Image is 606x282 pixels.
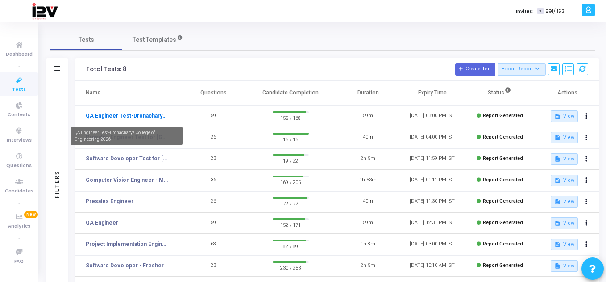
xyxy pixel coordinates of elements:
span: 230 / 253 [273,263,309,272]
span: Dashboard [6,51,33,58]
button: View [551,153,578,165]
th: Status [465,81,535,106]
span: 155 / 168 [273,113,309,122]
td: 59 [181,213,245,234]
a: QA Engineer Test-Dronacharya College of Engineering 2026 [86,112,168,120]
td: [DATE] 03:00 PM IST [400,106,465,127]
span: Report Generated [483,177,523,183]
td: 59m [336,106,400,127]
a: Project Implementation Engineer [86,240,168,248]
mat-icon: description [554,199,560,205]
th: Duration [336,81,400,106]
span: Tests [79,35,94,45]
mat-icon: description [554,113,560,119]
span: Report Generated [483,220,523,225]
td: [DATE] 01:11 PM IST [400,170,465,191]
td: [DATE] 11:30 PM IST [400,191,465,213]
td: 1h 53m [336,170,400,191]
span: 82 / 89 [273,241,309,250]
button: Export Report [498,63,546,76]
span: 19 / 22 [273,156,309,165]
th: Questions [181,81,245,106]
a: Software Developer - Fresher [86,262,164,270]
td: 59m [336,213,400,234]
span: Report Generated [483,134,523,140]
td: [DATE] 10:10 AM IST [400,255,465,277]
td: 2h 5m [336,255,400,277]
mat-icon: description [554,263,560,269]
th: Name [75,81,181,106]
td: 23 [181,148,245,170]
button: View [551,196,578,208]
th: Expiry Time [400,81,465,106]
div: Filters [53,135,61,233]
td: [DATE] 03:00 PM IST [400,234,465,255]
mat-icon: description [554,177,560,184]
span: Tests [12,86,26,94]
img: logo [32,2,58,20]
span: 15 / 15 [273,135,309,143]
button: View [551,217,578,229]
button: View [551,175,578,186]
td: [DATE] 04:00 PM IST [400,127,465,148]
div: Total Tests: 8 [86,66,126,73]
span: Analytics [8,223,30,230]
a: Software Developer Test for [PERSON_NAME] [86,155,168,163]
td: [DATE] 11:59 PM IST [400,148,465,170]
mat-icon: description [554,220,560,226]
th: Actions [535,81,599,106]
td: 26 [181,191,245,213]
mat-icon: description [554,135,560,141]
span: New [24,211,38,218]
button: Create Test [455,63,495,76]
span: 591/1153 [545,8,564,15]
span: Contests [8,111,30,119]
button: View [551,132,578,143]
td: 23 [181,255,245,277]
button: View [551,110,578,122]
span: Report Generated [483,113,523,119]
td: 2h 5m [336,148,400,170]
span: Report Generated [483,241,523,247]
div: QA Engineer Test-Dronacharya College of Engineering 2026 [71,127,183,145]
label: Invites: [516,8,534,15]
span: Test Templates [133,35,176,45]
button: View [551,239,578,250]
a: Presales Engineer [86,197,133,205]
span: Report Generated [483,155,523,161]
span: T [537,8,543,15]
span: Report Generated [483,262,523,268]
span: 152 / 171 [273,220,309,229]
a: Computer Vision Engineer - ML (2) [86,176,168,184]
button: View [551,260,578,272]
span: 72 / 77 [273,199,309,208]
span: Candidates [5,188,33,195]
span: Report Generated [483,198,523,204]
td: 59 [181,106,245,127]
a: QA Engineer [86,219,118,227]
span: Interviews [7,137,32,144]
span: 169 / 205 [273,177,309,186]
td: 68 [181,234,245,255]
mat-icon: description [554,156,560,162]
span: Questions [6,162,32,170]
th: Candidate Completion [245,81,336,106]
mat-icon: description [554,241,560,248]
td: 1h 8m [336,234,400,255]
span: FAQ [14,258,24,266]
td: 40m [336,127,400,148]
td: 36 [181,170,245,191]
td: 40m [336,191,400,213]
td: 26 [181,127,245,148]
td: [DATE] 12:31 PM IST [400,213,465,234]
